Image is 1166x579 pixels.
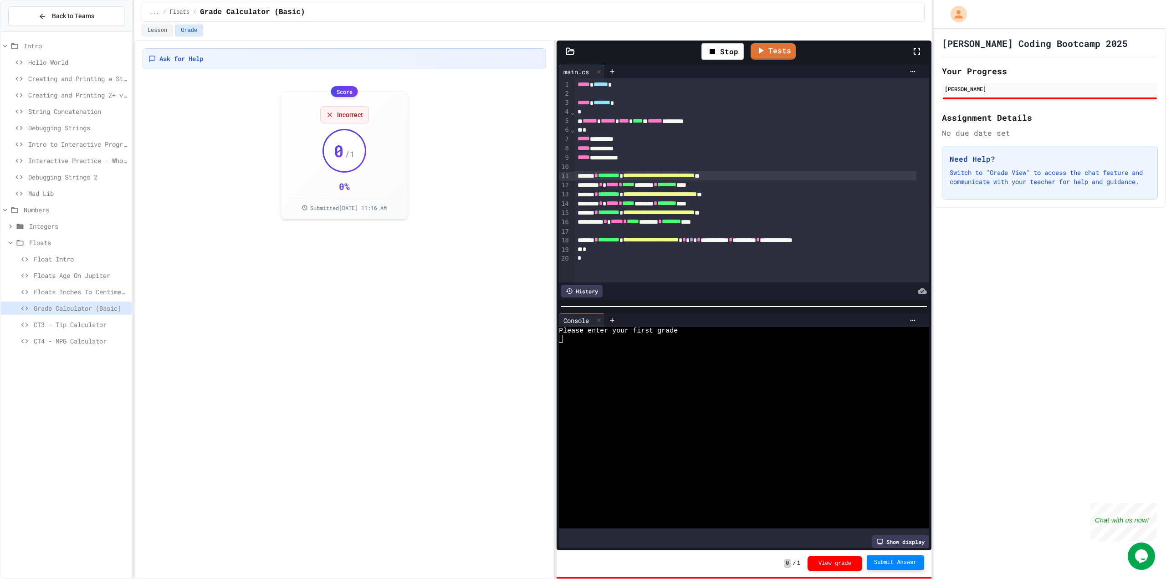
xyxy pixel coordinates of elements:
h2: Assignment Details [942,111,1158,124]
span: Mad Lib [28,189,128,198]
div: [PERSON_NAME] [945,85,1155,93]
span: Fold line [570,108,575,116]
span: Numbers [24,205,128,215]
div: History [561,285,603,297]
span: Creating and Printing a String Variable [28,74,128,83]
div: 0 % [339,180,350,193]
h2: Your Progress [942,65,1158,77]
span: String Concatenation [28,107,128,116]
div: 2 [559,89,570,98]
span: Hello World [28,57,128,67]
span: Grade Calculator (Basic) [34,303,128,313]
span: Please enter your first grade [559,327,678,335]
span: Grade Calculator (Basic) [200,7,305,18]
div: 10 [559,163,570,172]
span: Back to Teams [52,11,94,21]
div: 1 [559,80,570,89]
span: / [163,9,166,16]
span: CT3 - Tip Calculator [34,320,128,329]
span: Debugging Strings 2 [28,172,128,182]
iframe: chat widget [1128,543,1157,570]
div: 9 [559,154,570,163]
span: Floats Age On Jupiter [34,271,128,280]
div: 13 [559,190,570,199]
div: 6 [559,126,570,135]
a: Tests [751,43,796,60]
div: 4 [559,108,570,117]
div: 15 [559,209,570,218]
div: 11 [559,172,570,181]
span: 0 [334,142,344,160]
span: Float Intro [34,254,128,264]
span: / [193,9,196,16]
span: / 1 [345,148,355,160]
div: No due date set [942,128,1158,138]
div: 5 [559,117,570,126]
div: 3 [559,98,570,108]
span: / [793,560,796,567]
span: 0 [784,559,791,568]
div: My Account [941,4,969,25]
span: CT4 - MPG Calculator [34,336,128,346]
div: 8 [559,144,570,153]
button: Submit Answer [867,555,924,570]
div: Stop [701,43,744,60]
div: 17 [559,227,570,236]
div: Console [559,313,605,327]
span: Floats Inches To Centimeters [34,287,128,297]
div: Score [331,86,358,97]
span: Ask for Help [159,54,203,63]
span: ... [149,9,159,16]
span: Floats [29,238,128,247]
div: 16 [559,218,570,227]
span: Submit Answer [874,559,917,566]
button: View grade [808,556,862,571]
span: Submitted [DATE] 11:16 AM [310,204,387,211]
div: 12 [559,181,570,190]
span: 1 [797,560,800,567]
span: Incorrect [337,110,363,119]
div: 7 [559,135,570,144]
div: 14 [559,200,570,209]
div: Console [559,316,593,325]
span: Floats [170,9,189,16]
h1: [PERSON_NAME] Coding Bootcamp 2025 [942,37,1128,50]
div: 18 [559,236,570,245]
span: Debugging Strings [28,123,128,133]
h3: Need Help? [950,154,1150,164]
button: Lesson [142,25,173,36]
button: Back to Teams [8,6,124,26]
div: main.cs [559,67,593,77]
div: 19 [559,246,570,255]
span: Creating and Printing 2+ variables [28,90,128,100]
span: Integers [29,221,128,231]
div: 20 [559,254,570,263]
span: Intro [24,41,128,51]
div: main.cs [559,65,605,78]
span: Fold line [570,126,575,133]
button: Grade [175,25,203,36]
p: Switch to "Grade View" to access the chat feature and communicate with your teacher for help and ... [950,168,1150,186]
iframe: chat widget [1090,503,1157,542]
div: Show display [872,535,929,548]
span: Interactive Practice - Who Are You? [28,156,128,165]
span: Intro to Interactive Programs [28,139,128,149]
